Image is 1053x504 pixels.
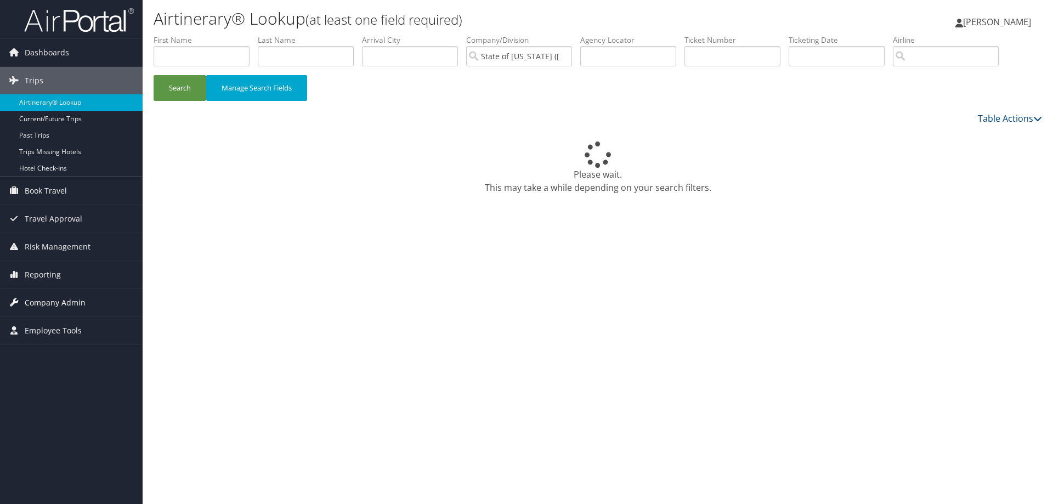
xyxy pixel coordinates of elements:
label: Arrival City [362,35,466,46]
small: (at least one field required) [305,10,462,29]
div: Please wait. This may take a while depending on your search filters. [154,141,1042,194]
label: Ticketing Date [789,35,893,46]
span: Reporting [25,261,61,288]
span: Employee Tools [25,317,82,344]
span: Dashboards [25,39,69,66]
span: Travel Approval [25,205,82,233]
label: Airline [893,35,1007,46]
span: Risk Management [25,233,90,261]
a: [PERSON_NAME] [955,5,1042,38]
button: Manage Search Fields [206,75,307,101]
span: Company Admin [25,289,86,316]
label: Ticket Number [684,35,789,46]
label: Agency Locator [580,35,684,46]
span: Book Travel [25,177,67,205]
label: Company/Division [466,35,580,46]
a: Table Actions [978,112,1042,124]
span: Trips [25,67,43,94]
span: [PERSON_NAME] [963,16,1031,28]
h1: Airtinerary® Lookup [154,7,746,30]
label: First Name [154,35,258,46]
button: Search [154,75,206,101]
label: Last Name [258,35,362,46]
img: airportal-logo.png [24,7,134,33]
